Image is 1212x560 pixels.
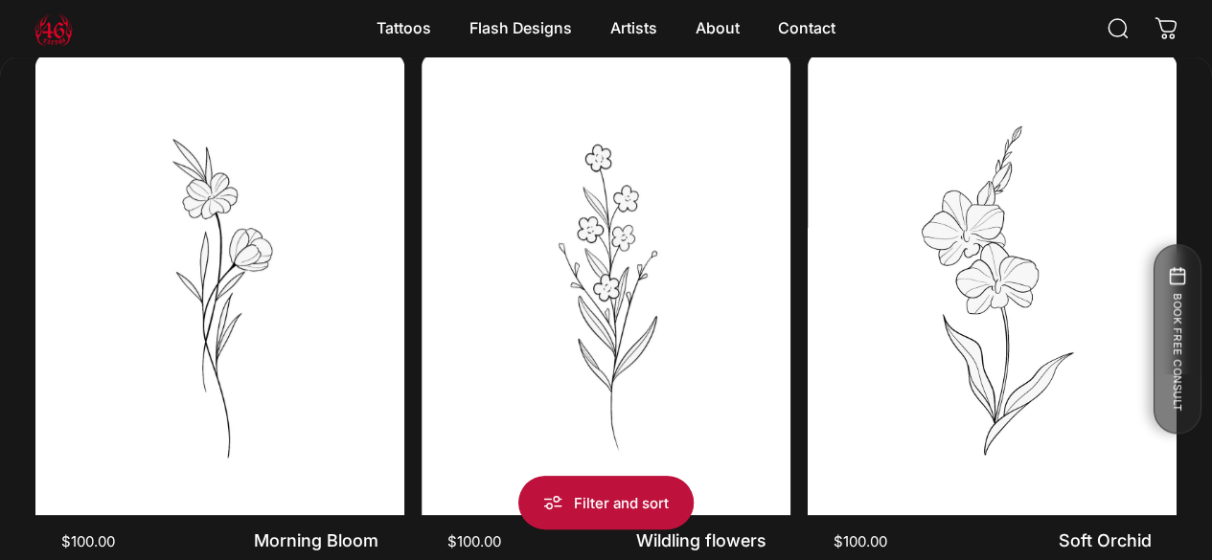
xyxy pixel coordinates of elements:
summary: Tattoos [357,9,450,49]
img: Wildling flowers [422,54,790,514]
a: Wildling flowers [635,530,765,550]
span: $100.00 [834,534,887,549]
summary: Artists [591,9,676,49]
nav: Primary [357,9,855,49]
a: Morning Bloom [254,530,378,550]
span: $100.00 [61,534,115,549]
summary: About [676,9,759,49]
a: Soft Orchid [1058,530,1151,550]
span: $100.00 [447,534,501,549]
button: Filter and sort [518,476,694,529]
button: BOOK FREE CONSULT [1153,244,1201,434]
a: 0 items [1145,8,1187,50]
img: Soft Orchid [808,54,1177,514]
img: Morning Bloom [35,54,404,514]
summary: Flash Designs [450,9,591,49]
a: Contact [759,9,855,49]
